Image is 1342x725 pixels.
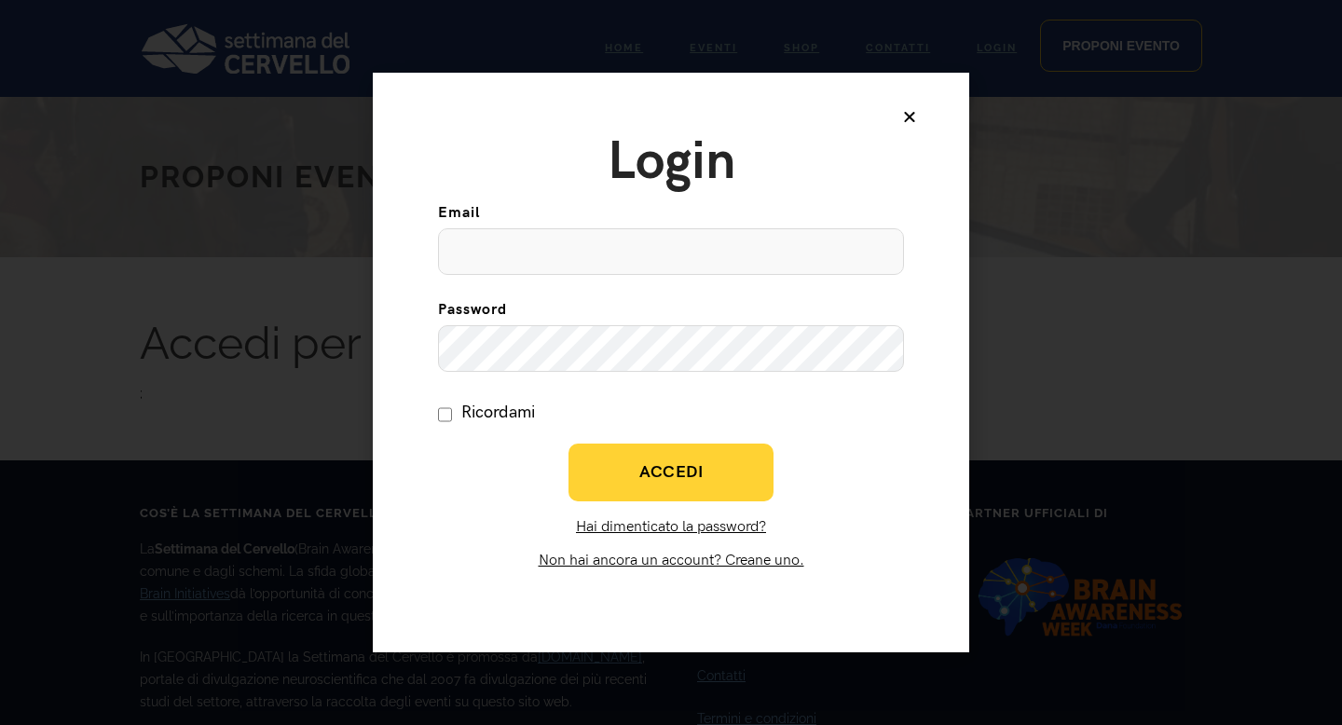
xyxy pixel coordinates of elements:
[438,206,904,224] label: Email
[438,303,904,321] label: Password
[461,400,540,425] label: Ricordami
[568,444,774,500] button: Accedi
[576,518,766,536] a: Hai dimenticato la password?
[539,552,804,569] a: Non hai ancora un account? Creane uno.
[639,461,703,483] span: Accedi
[429,129,913,197] h2: Login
